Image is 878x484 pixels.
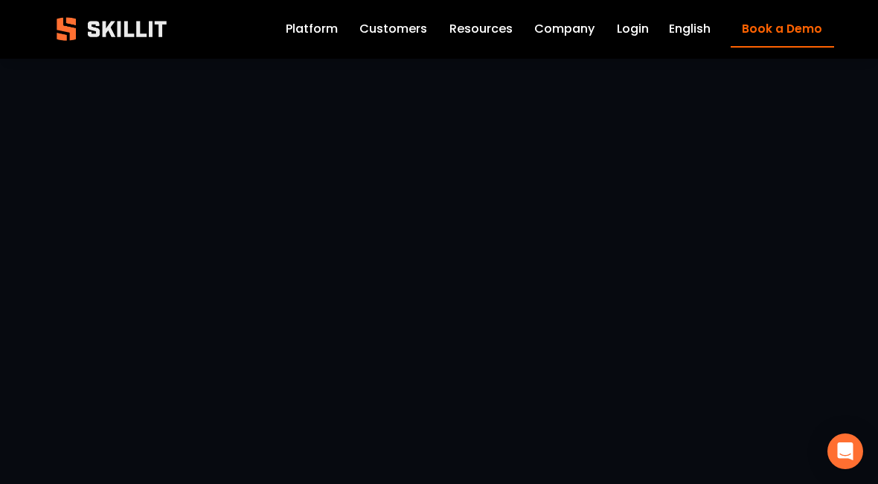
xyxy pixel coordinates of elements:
[669,20,711,38] span: English
[449,19,513,40] a: folder dropdown
[827,433,863,469] div: Open Intercom Messenger
[359,19,427,40] a: Customers
[617,19,649,40] a: Login
[449,20,513,38] span: Resources
[286,19,338,40] a: Platform
[44,7,179,51] img: Skillit
[534,19,595,40] a: Company
[731,11,834,48] a: Book a Demo
[669,19,711,40] div: language picker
